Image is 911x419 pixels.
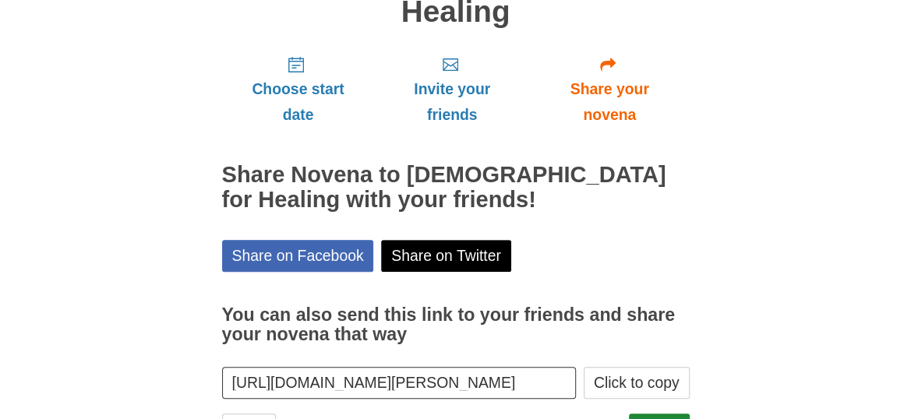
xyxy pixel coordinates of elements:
span: Share your novena [546,76,674,128]
a: Share on Twitter [381,240,511,272]
button: Click to copy [584,367,690,399]
h2: Share Novena to [DEMOGRAPHIC_DATA] for Healing with your friends! [222,163,690,213]
a: Choose start date [222,44,375,136]
span: Choose start date [238,76,359,128]
span: Invite your friends [390,76,514,128]
h3: You can also send this link to your friends and share your novena that way [222,305,690,345]
a: Invite your friends [374,44,529,136]
a: Share on Facebook [222,240,374,272]
a: Share your novena [530,44,690,136]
